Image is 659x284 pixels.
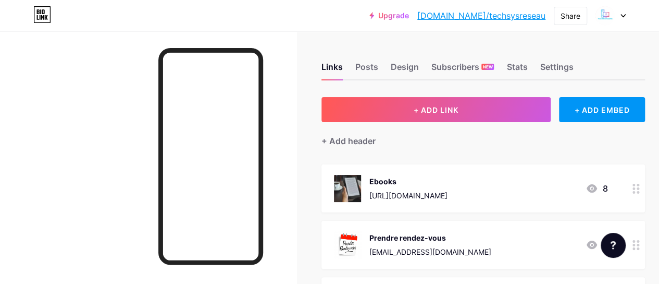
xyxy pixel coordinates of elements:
[559,97,645,122] div: + ADD EMBED
[321,135,376,147] div: + Add header
[540,61,573,79] div: Settings
[586,239,607,251] div: 0
[334,231,361,258] img: Prendre rendez-vous
[595,6,615,26] img: techsysreseau
[334,175,361,202] img: Ebooks
[431,61,494,79] div: Subscribers
[417,9,545,22] a: [DOMAIN_NAME]/techsysreseau
[321,61,343,79] div: Links
[321,97,551,122] button: + ADD LINK
[586,182,607,195] div: 8
[369,176,447,187] div: Ebooks
[369,11,409,20] a: Upgrade
[369,190,447,201] div: [URL][DOMAIN_NAME]
[369,232,491,243] div: Prendre rendez-vous
[506,61,527,79] div: Stats
[561,10,580,21] div: Share
[483,64,493,70] span: NEW
[369,246,491,257] div: [EMAIL_ADDRESS][DOMAIN_NAME]
[355,61,378,79] div: Posts
[391,61,419,79] div: Design
[414,105,458,114] span: + ADD LINK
